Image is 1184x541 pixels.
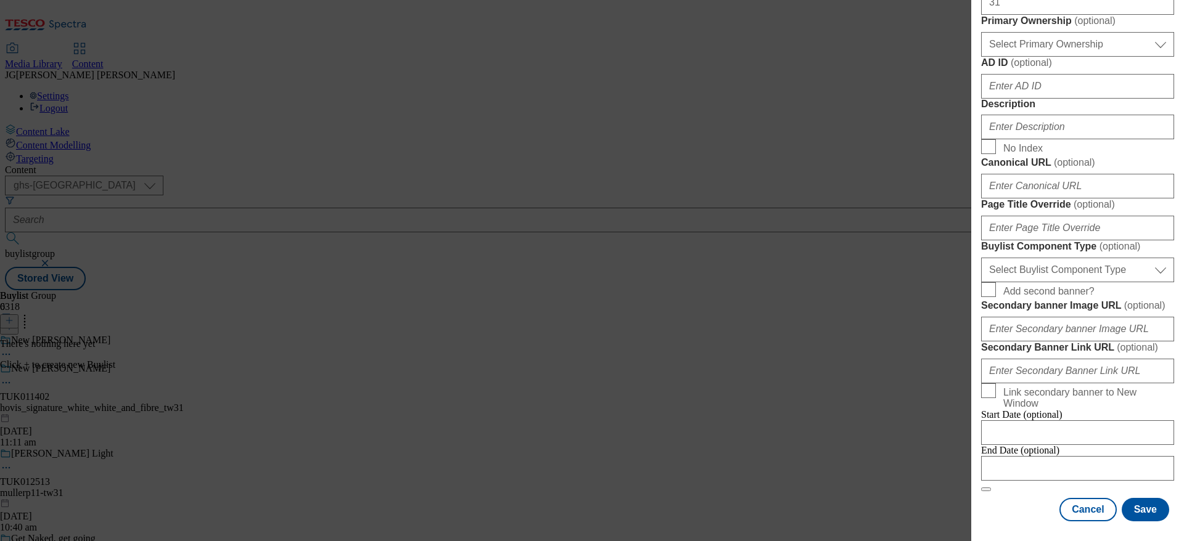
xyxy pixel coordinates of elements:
label: Primary Ownership [981,15,1174,27]
span: Add second banner? [1003,286,1095,297]
input: Enter Date [981,456,1174,481]
span: ( optional ) [1117,342,1158,352]
button: Save [1122,498,1169,521]
input: Enter Date [981,420,1174,445]
label: AD ID [981,57,1174,69]
span: ( optional ) [1124,300,1165,311]
span: No Index [1003,143,1043,154]
span: ( optional ) [1054,157,1095,168]
input: Enter Description [981,115,1174,139]
label: Buylist Component Type [981,240,1174,253]
input: Enter Page Title Override [981,216,1174,240]
span: ( optional ) [1074,15,1116,26]
input: Enter Secondary banner Image URL [981,317,1174,341]
label: Secondary Banner Link URL [981,341,1174,354]
button: Cancel [1059,498,1116,521]
span: Link secondary banner to New Window [1003,387,1169,409]
label: Page Title Override [981,198,1174,211]
span: ( optional ) [1011,57,1052,68]
input: Enter Secondary Banner Link URL [981,359,1174,383]
span: Start Date (optional) [981,409,1063,420]
label: Canonical URL [981,157,1174,169]
label: Description [981,99,1174,110]
span: End Date (optional) [981,445,1059,455]
span: ( optional ) [1100,241,1141,251]
input: Enter Canonical URL [981,174,1174,198]
span: ( optional ) [1074,199,1115,209]
label: Secondary banner Image URL [981,299,1174,312]
input: Enter AD ID [981,74,1174,99]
